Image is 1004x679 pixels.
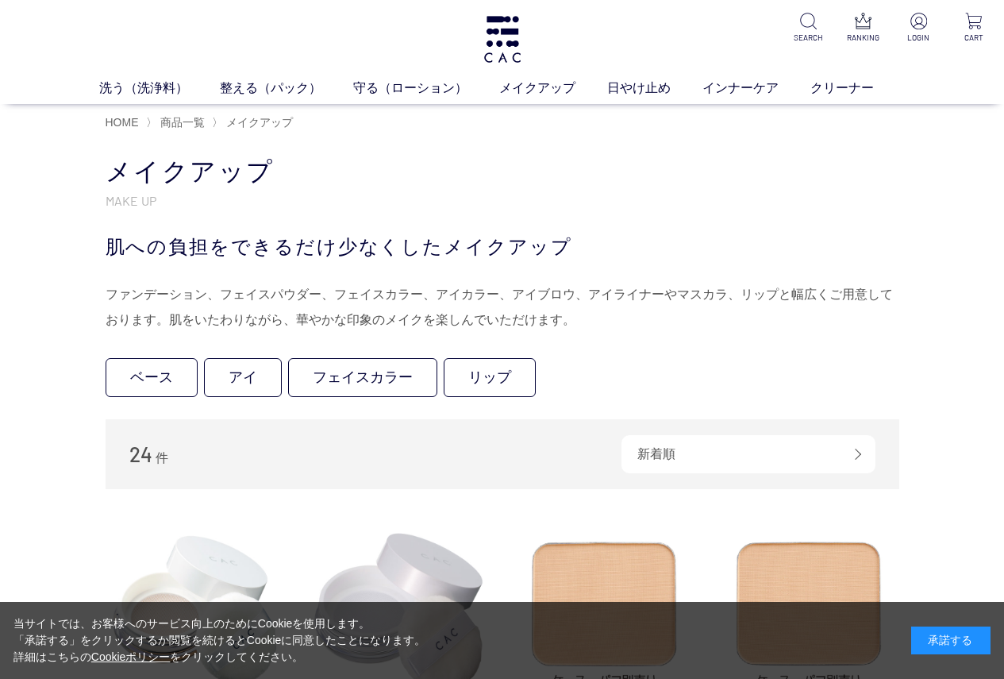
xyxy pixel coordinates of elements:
[146,115,209,130] li: 〉
[607,79,702,98] a: 日やけ止め
[288,358,437,397] a: フェイスカラー
[791,13,826,44] a: SEARCH
[621,435,875,473] div: 新着順
[956,13,991,44] a: CART
[444,358,536,397] a: リップ
[220,79,353,98] a: 整える（パック）
[106,233,899,261] div: 肌への負担をできるだけ少なくしたメイクアップ
[204,358,282,397] a: アイ
[106,116,139,129] a: HOME
[156,451,168,465] span: 件
[499,79,607,98] a: メイクアップ
[160,116,205,129] span: 商品一覧
[911,627,991,654] div: 承諾する
[482,16,523,63] img: logo
[791,32,826,44] p: SEARCH
[226,116,293,129] span: メイクアップ
[845,13,881,44] a: RANKING
[901,13,937,44] a: LOGIN
[157,116,205,129] a: 商品一覧
[702,79,810,98] a: インナーケア
[106,282,899,333] div: ファンデーション、フェイスパウダー、フェイスカラー、アイカラー、アイブロウ、アイライナーやマスカラ、リップと幅広くご用意しております。肌をいたわりながら、華やかな印象のメイクを楽しんでいただけます。
[106,358,198,397] a: ベース
[845,32,881,44] p: RANKING
[13,615,426,665] div: 当サイトでは、お客様へのサービス向上のためにCookieを使用します。 「承諾する」をクリックするか閲覧を続けるとCookieに同意したことになります。 詳細はこちらの をクリックしてください。
[353,79,499,98] a: 守る（ローション）
[810,79,906,98] a: クリーナー
[129,442,152,466] span: 24
[956,32,991,44] p: CART
[212,115,297,130] li: 〉
[223,116,293,129] a: メイクアップ
[106,192,899,209] p: MAKE UP
[901,32,937,44] p: LOGIN
[106,155,899,189] h1: メイクアップ
[91,650,171,663] a: Cookieポリシー
[99,79,220,98] a: 洗う（洗浄料）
